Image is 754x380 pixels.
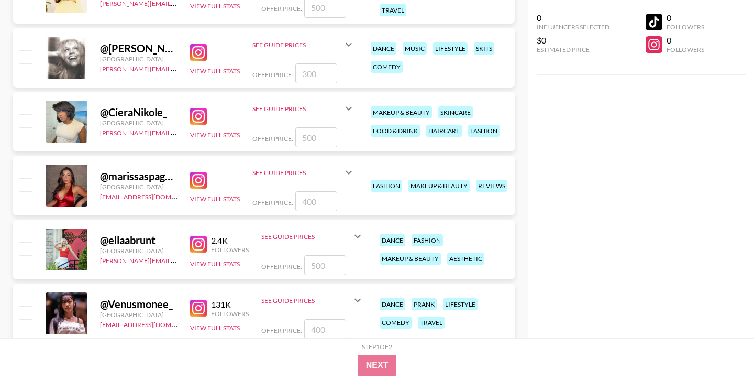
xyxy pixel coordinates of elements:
div: 0 [667,35,704,46]
button: View Full Stats [190,67,240,75]
span: Offer Price: [261,327,302,334]
div: Followers [211,310,249,318]
div: food & drink [371,125,420,137]
div: comedy [371,61,403,73]
div: See Guide Prices [261,224,364,249]
div: Followers [667,23,704,31]
div: makeup & beauty [371,106,432,118]
div: [GEOGRAPHIC_DATA] [100,119,178,127]
div: fashion [371,180,402,192]
img: Instagram [190,300,207,317]
img: Instagram [190,236,207,253]
div: @ CieraNikole_ [100,106,178,119]
button: View Full Stats [190,195,240,203]
a: [PERSON_NAME][EMAIL_ADDRESS][PERSON_NAME][DOMAIN_NAME] [100,127,305,137]
button: View Full Stats [190,131,240,139]
div: comedy [380,317,412,329]
div: fashion [412,234,443,246]
img: Instagram [190,44,207,61]
div: Estimated Price [537,46,609,53]
div: See Guide Prices [261,288,364,313]
div: travel [418,317,445,329]
div: [GEOGRAPHIC_DATA] [100,311,178,319]
div: Influencers Selected [537,23,609,31]
button: Next [358,355,397,376]
div: 0 [667,13,704,23]
div: fashion [468,125,500,137]
div: makeup & beauty [380,253,441,265]
span: Offer Price: [252,135,293,143]
div: lifestyle [433,42,468,55]
div: See Guide Prices [252,169,342,177]
div: 0 [537,13,609,23]
a: [EMAIL_ADDRESS][DOMAIN_NAME] [100,191,205,201]
img: Instagram [190,172,207,189]
div: skincare [438,106,473,118]
div: skits [474,42,494,55]
div: haircare [426,125,462,137]
div: 2.4K [211,235,249,246]
div: music [403,42,427,55]
span: Offer Price: [261,263,302,270]
button: View Full Stats [190,2,240,10]
div: Followers [667,46,704,53]
a: [PERSON_NAME][EMAIL_ADDRESS][DOMAIN_NAME] [100,255,255,265]
div: See Guide Prices [252,105,342,113]
div: Followers [211,246,249,254]
div: @ ellaabrunt [100,234,178,247]
div: reviews [476,180,507,192]
div: dance [380,298,405,310]
input: 400 [295,191,337,211]
a: [PERSON_NAME][EMAIL_ADDRESS][PERSON_NAME][DOMAIN_NAME] [100,63,305,73]
div: lifestyle [443,298,478,310]
div: @ Venusmonee_ [100,298,178,311]
div: See Guide Prices [252,160,355,185]
div: See Guide Prices [252,41,342,49]
div: @ marissaspagnoli [100,170,178,183]
iframe: Drift Widget Chat Controller [702,328,741,367]
div: [GEOGRAPHIC_DATA] [100,183,178,191]
a: [EMAIL_ADDRESS][DOMAIN_NAME] [100,319,205,329]
div: $0 [537,35,609,46]
div: dance [371,42,396,55]
input: 300 [295,63,337,83]
div: [GEOGRAPHIC_DATA] [100,55,178,63]
div: See Guide Prices [261,233,351,241]
input: 400 [304,319,346,339]
div: Step 1 of 2 [362,343,392,351]
div: dance [380,234,405,246]
div: See Guide Prices [261,297,351,305]
button: View Full Stats [190,324,240,332]
div: [GEOGRAPHIC_DATA] [100,247,178,255]
span: Offer Price: [252,199,293,207]
input: 500 [295,127,337,147]
div: makeup & beauty [408,180,470,192]
div: See Guide Prices [252,32,355,57]
div: @ [PERSON_NAME].[PERSON_NAME] [100,42,178,55]
img: Instagram [190,108,207,125]
div: 131K [211,299,249,310]
span: Offer Price: [261,5,302,13]
div: prank [412,298,437,310]
div: See Guide Prices [252,96,355,121]
span: Offer Price: [252,71,293,79]
button: View Full Stats [190,260,240,268]
div: aesthetic [447,253,484,265]
div: travel [380,4,406,16]
input: 500 [304,255,346,275]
